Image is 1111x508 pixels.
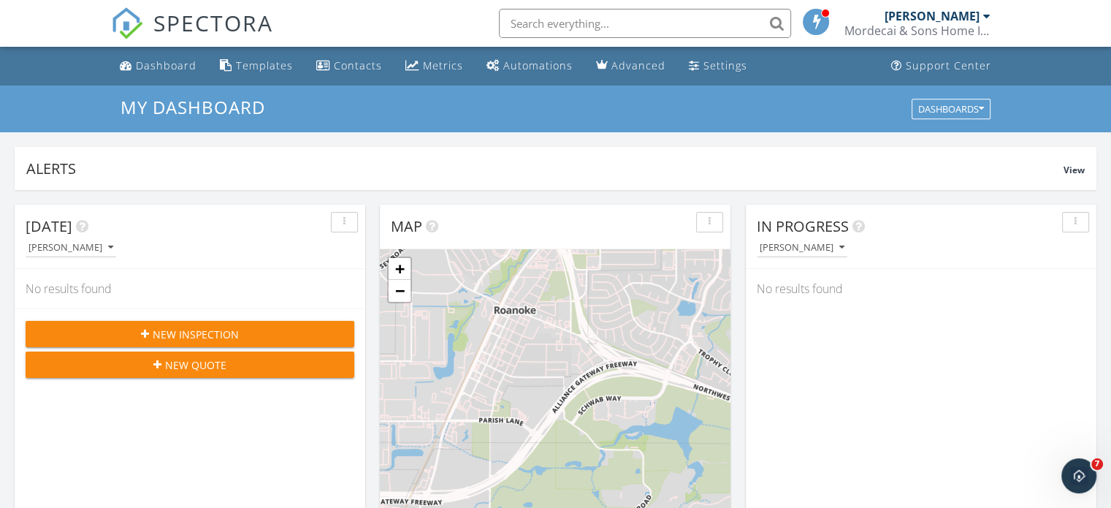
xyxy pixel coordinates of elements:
[746,269,1096,308] div: No results found
[885,9,980,23] div: [PERSON_NAME]
[136,58,196,72] div: Dashboard
[611,58,665,72] div: Advanced
[15,269,365,308] div: No results found
[214,53,299,80] a: Templates
[310,53,388,80] a: Contacts
[334,58,382,72] div: Contacts
[153,327,239,342] span: New Inspection
[400,53,469,80] a: Metrics
[114,53,202,80] a: Dashboard
[26,216,72,236] span: [DATE]
[423,58,463,72] div: Metrics
[389,280,411,302] a: Zoom out
[844,23,990,38] div: Mordecai & Sons Home Inspections LLC
[590,53,671,80] a: Advanced
[760,243,844,253] div: [PERSON_NAME]
[28,243,113,253] div: [PERSON_NAME]
[906,58,991,72] div: Support Center
[757,238,847,258] button: [PERSON_NAME]
[111,20,273,50] a: SPECTORA
[918,104,984,114] div: Dashboards
[153,7,273,38] span: SPECTORA
[121,95,265,119] span: My Dashboard
[885,53,997,80] a: Support Center
[26,159,1064,178] div: Alerts
[236,58,293,72] div: Templates
[499,9,791,38] input: Search everything...
[1091,458,1103,470] span: 7
[757,216,849,236] span: In Progress
[503,58,573,72] div: Automations
[389,258,411,280] a: Zoom in
[703,58,747,72] div: Settings
[912,99,990,119] button: Dashboards
[111,7,143,39] img: The Best Home Inspection Software - Spectora
[165,357,226,373] span: New Quote
[26,321,354,347] button: New Inspection
[683,53,753,80] a: Settings
[1061,458,1096,493] iframe: Intercom live chat
[481,53,579,80] a: Automations (Basic)
[26,352,354,378] button: New Quote
[391,216,422,236] span: Map
[1064,164,1085,176] span: View
[26,238,116,258] button: [PERSON_NAME]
